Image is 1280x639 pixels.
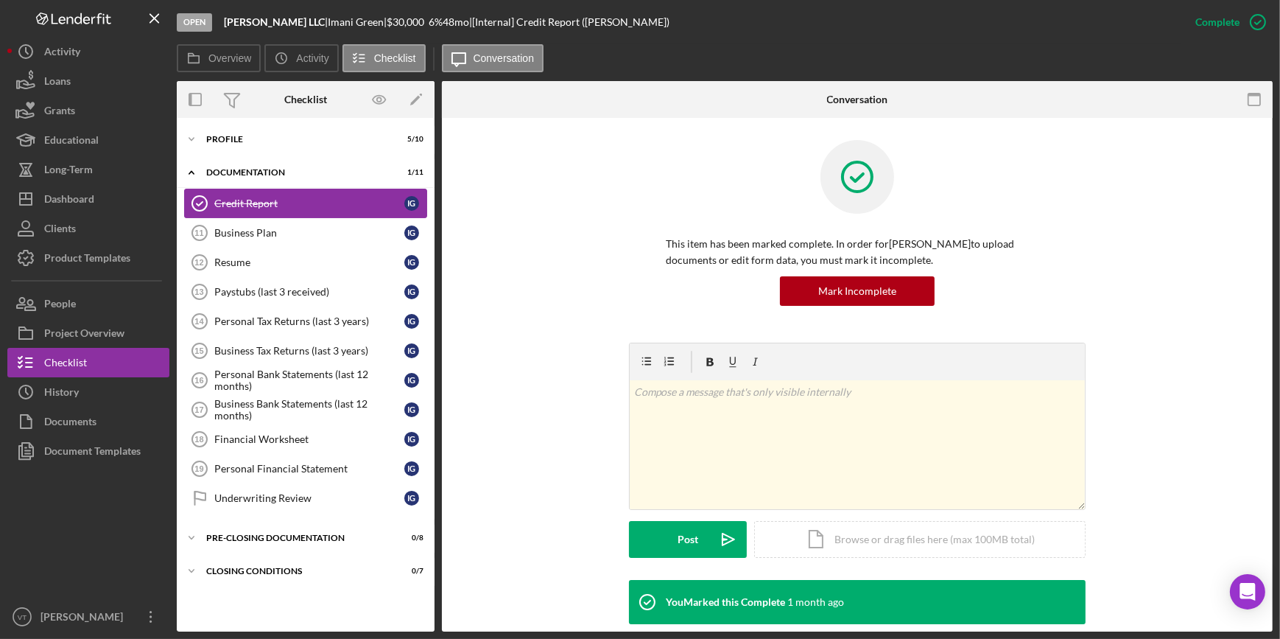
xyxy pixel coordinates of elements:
[184,189,427,218] a: Credit ReportIG
[184,218,427,248] a: 11Business PlanIG
[214,227,404,239] div: Business Plan
[37,602,133,635] div: [PERSON_NAME]
[629,521,747,558] button: Post
[44,37,80,70] div: Activity
[404,373,419,388] div: I G
[442,44,544,72] button: Conversation
[387,15,424,28] span: $30,000
[184,277,427,307] a: 13Paystubs (last 3 received)IG
[44,66,71,99] div: Loans
[7,348,169,377] button: Checklist
[666,596,785,608] div: You Marked this Complete
[429,16,443,28] div: 6 %
[214,492,404,504] div: Underwriting Review
[474,52,535,64] label: Conversation
[194,317,204,326] tspan: 14
[342,44,426,72] button: Checklist
[44,289,76,322] div: People
[184,454,427,483] a: 19Personal Financial StatementIG
[404,226,419,240] div: I G
[1230,574,1265,610] div: Open Intercom Messenger
[404,432,419,447] div: I G
[44,155,93,188] div: Long-Term
[7,96,169,125] button: Grants
[404,255,419,270] div: I G
[194,435,203,444] tspan: 18
[214,398,404,422] div: Business Bank Statements (last 12 months)
[194,346,203,355] tspan: 15
[184,425,427,454] a: 18Financial WorksheetIG
[7,155,169,184] button: Long-Term
[469,16,669,28] div: | [Internal] Credit Report ([PERSON_NAME])
[184,366,427,395] a: 16Personal Bank Statements (last 12 months)IG
[184,248,427,277] a: 12ResumeIG
[1195,7,1239,37] div: Complete
[214,198,404,209] div: Credit Report
[7,125,169,155] button: Educational
[194,228,203,237] tspan: 11
[827,94,888,105] div: Conversation
[404,491,419,506] div: I G
[18,613,27,621] text: VT
[194,464,203,473] tspan: 19
[443,16,469,28] div: 48 mo
[206,534,387,542] div: Pre-Closing Documentation
[194,405,203,414] tspan: 17
[7,243,169,273] button: Product Templates
[214,315,404,327] div: Personal Tax Returns (last 3 years)
[284,94,327,105] div: Checklist
[404,402,419,417] div: I G
[44,125,99,158] div: Educational
[787,596,844,608] time: 2025-07-29 18:03
[780,276,935,306] button: Mark Incomplete
[7,214,169,243] button: Clients
[194,258,203,267] tspan: 12
[177,44,261,72] button: Overview
[666,236,1049,269] p: This item has been marked complete. In order for [PERSON_NAME] to upload documents or edit form d...
[184,395,427,425] a: 17Business Bank Statements (last 12 months)IG
[7,318,169,348] button: Project Overview
[397,567,423,576] div: 0 / 7
[214,256,404,268] div: Resume
[44,243,130,276] div: Product Templates
[328,16,387,28] div: Imani Green |
[214,433,404,445] div: Financial Worksheet
[44,377,79,411] div: History
[214,463,404,475] div: Personal Financial Statement
[214,369,404,392] div: Personal Bank Statements (last 12 months)
[404,284,419,299] div: I G
[214,286,404,298] div: Paystubs (last 3 received)
[374,52,416,64] label: Checklist
[818,276,896,306] div: Mark Incomplete
[206,135,387,144] div: Profile
[44,184,94,217] div: Dashboard
[44,318,124,352] div: Project Overview
[7,407,169,436] button: Documents
[678,521,698,558] div: Post
[7,377,169,407] button: History
[184,336,427,366] a: 15Business Tax Returns (last 3 years)IG
[224,15,325,28] b: [PERSON_NAME] LLC
[194,376,203,385] tspan: 16
[214,345,404,357] div: Business Tax Returns (last 3 years)
[404,196,419,211] div: I G
[7,289,169,318] button: People
[7,184,169,214] button: Dashboard
[206,168,387,177] div: Documentation
[7,66,169,96] button: Loans
[177,13,212,32] div: Open
[44,348,87,381] div: Checklist
[224,16,328,28] div: |
[206,567,387,576] div: Closing Conditions
[184,307,427,336] a: 14Personal Tax Returns (last 3 years)IG
[397,135,423,144] div: 5 / 10
[44,407,96,440] div: Documents
[404,343,419,358] div: I G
